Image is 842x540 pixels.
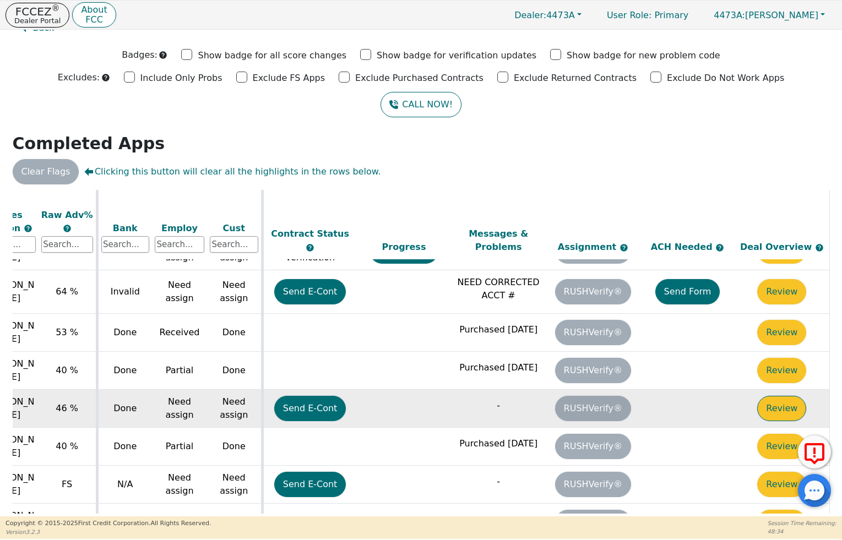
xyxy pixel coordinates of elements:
[13,134,165,153] strong: Completed Apps
[152,428,207,466] td: Partial
[152,390,207,428] td: Need assign
[56,365,78,375] span: 40 %
[97,352,152,390] td: Done
[97,466,152,504] td: N/A
[360,241,449,254] div: Progress
[768,519,836,527] p: Session Time Remaining:
[377,49,536,62] p: Show badge for verification updates
[84,165,381,178] span: Clicking this button will clear all the highlights in the rows below.
[101,221,150,234] div: Bank
[454,361,543,374] p: Purchased [DATE]
[757,396,806,421] button: Review
[14,6,61,17] p: FCCEZ
[454,276,543,302] p: NEED CORRECTED ACCT #
[454,513,543,526] p: Purchased [DATE]
[198,49,346,62] p: Show badge for all score changes
[6,519,211,528] p: Copyright © 2015- 2025 First Credit Corporation.
[596,4,699,26] p: Primary
[122,48,157,62] p: Badges:
[274,472,346,497] button: Send E-Cont
[381,92,461,117] button: CALL NOW!
[607,10,651,20] span: User Role :
[207,466,262,504] td: Need assign
[667,72,784,85] p: Exclude Do Not Work Apps
[454,399,543,412] p: -
[152,352,207,390] td: Partial
[768,527,836,536] p: 48:34
[207,428,262,466] td: Done
[355,72,484,85] p: Exclude Purchased Contracts
[152,466,207,504] td: Need assign
[56,441,78,451] span: 40 %
[81,6,107,14] p: About
[6,528,211,536] p: Version 3.2.3
[56,286,78,297] span: 64 %
[207,314,262,352] td: Done
[714,10,745,20] span: 4473A:
[58,71,100,84] p: Excludes:
[140,72,222,85] p: Include Only Probs
[651,242,716,252] span: ACH Needed
[596,4,699,26] a: User Role: Primary
[454,227,543,254] div: Messages & Problems
[62,479,72,489] span: FS
[207,390,262,428] td: Need assign
[210,236,258,253] input: Search...
[14,17,61,24] p: Dealer Portal
[454,323,543,336] p: Purchased [DATE]
[274,396,346,421] button: Send E-Cont
[150,520,211,527] span: All Rights Reserved.
[155,221,204,234] div: Employ
[155,236,204,253] input: Search...
[558,242,620,252] span: Assignment
[56,403,78,413] span: 46 %
[514,72,637,85] p: Exclude Returned Contracts
[253,72,325,85] p: Exclude FS Apps
[56,327,78,337] span: 53 %
[210,221,258,234] div: Cust
[97,314,152,352] td: Done
[207,352,262,390] td: Done
[97,428,152,466] td: Done
[454,437,543,450] p: Purchased [DATE]
[271,228,349,239] span: Contract Status
[757,510,806,535] button: Review
[757,320,806,345] button: Review
[567,49,720,62] p: Show badge for new problem code
[41,209,93,220] span: Raw Adv%
[52,3,60,13] sup: ®
[514,10,546,20] span: Dealer:
[757,434,806,459] button: Review
[97,270,152,314] td: Invalid
[6,3,69,28] button: FCCEZ®Dealer Portal
[757,279,806,304] button: Review
[702,7,836,24] button: 4473A:[PERSON_NAME]
[503,7,593,24] button: Dealer:4473A
[72,2,116,28] button: AboutFCC
[798,435,831,468] button: Report Error to FCC
[740,242,824,252] span: Deal Overview
[97,390,152,428] td: Done
[152,270,207,314] td: Need assign
[41,236,93,253] input: Search...
[514,10,575,20] span: 4473A
[757,358,806,383] button: Review
[714,10,818,20] span: [PERSON_NAME]
[454,475,543,488] p: -
[81,15,107,24] p: FCC
[101,236,150,253] input: Search...
[207,270,262,314] td: Need assign
[152,314,207,352] td: Received
[274,279,346,304] button: Send E-Cont
[757,472,806,497] button: Review
[655,279,720,304] button: Send Form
